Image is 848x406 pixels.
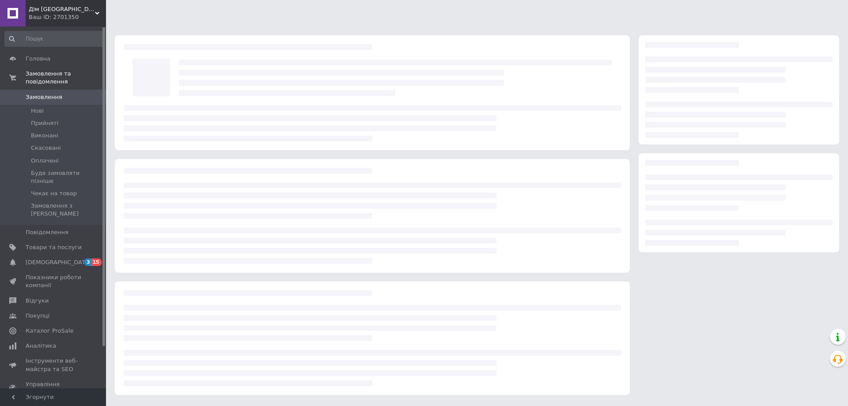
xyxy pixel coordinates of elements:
span: Виконані [31,132,58,140]
span: Прийняті [31,119,58,127]
span: Замовлення та повідомлення [26,70,106,86]
span: Інструменти веб-майстра та SEO [26,357,82,373]
span: [DEMOGRAPHIC_DATA] [26,258,91,266]
div: Ваш ID: 2701350 [29,13,106,21]
span: Головна [26,55,50,63]
span: 15 [91,258,102,266]
span: Відгуки [26,297,49,305]
span: Дім Сад Город - інтернет магазин для фермера та агронома. Все для присадибної ділянки, саду та дому. [29,5,95,13]
span: Покупці [26,312,49,320]
span: Товари та послуги [26,243,82,251]
span: Оплачені [31,157,59,165]
span: Буде замовляти пізніше [31,169,103,185]
span: Нові [31,107,44,115]
span: Управління сайтом [26,380,82,396]
span: 3 [84,258,91,266]
span: Замовлення [26,93,62,101]
span: Показники роботи компанії [26,273,82,289]
input: Пошук [4,31,104,47]
span: Замовлення з [PERSON_NAME] [31,202,103,218]
span: Повідомлення [26,228,68,236]
span: Скасовані [31,144,61,152]
span: Каталог ProSale [26,327,73,335]
span: Аналітика [26,342,56,350]
span: Чекає на товар [31,190,77,197]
